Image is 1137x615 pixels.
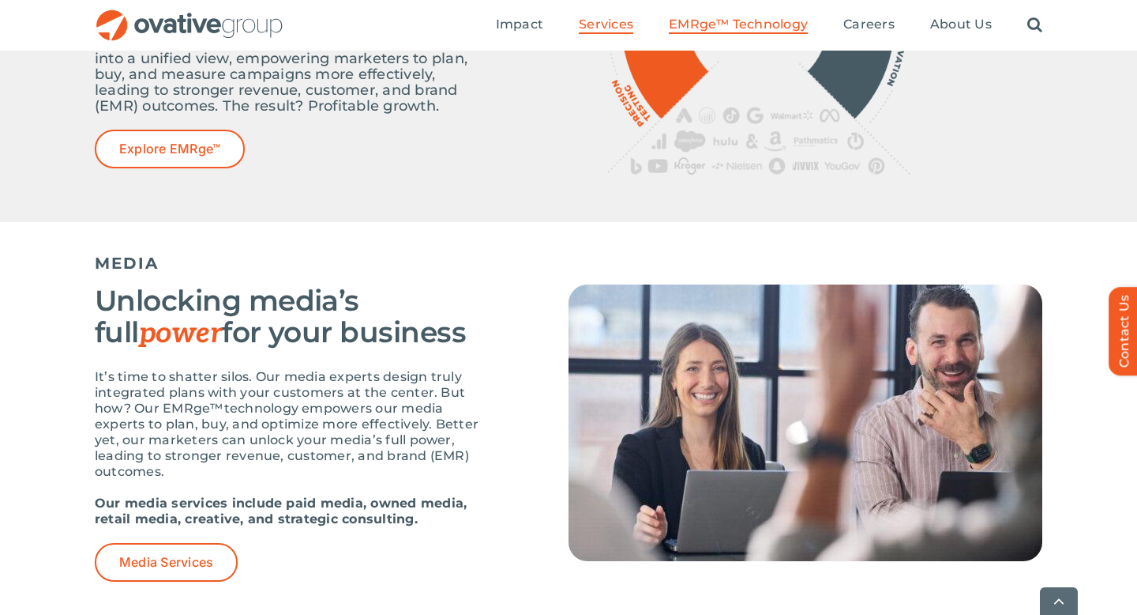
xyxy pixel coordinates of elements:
a: Careers [843,17,895,34]
span: power [139,316,222,351]
span: Media Services [119,555,213,570]
a: OG_Full_horizontal_RGB [95,8,284,23]
a: About Us [930,17,992,34]
a: Impact [496,17,543,34]
span: Services [579,17,633,32]
span: Careers [843,17,895,32]
span: Impact [496,17,543,32]
p: Imagine your data, teams and processes seamlessly connected. EMRge™ integrates it all into a unif... [95,19,474,114]
span: About Us [930,17,992,32]
a: Media Services [95,543,238,582]
p: It’s time to shatter silos. Our media experts design truly integrated plans with your customers a... [95,369,490,480]
strong: Our media services include paid media, owned media, retail media, creative, and strategic consult... [95,496,467,526]
img: Services – Media [568,285,1042,561]
a: EMRge™ Technology [669,17,808,34]
span: Explore EMRge™ [119,141,220,157]
a: Search [1027,17,1042,34]
a: Services [579,17,633,34]
h3: Unlocking media’s full for your business [95,285,490,349]
h5: MEDIA [95,254,1042,273]
span: EMRge™ Technology [669,17,808,32]
a: Explore EMRge™ [95,130,245,168]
